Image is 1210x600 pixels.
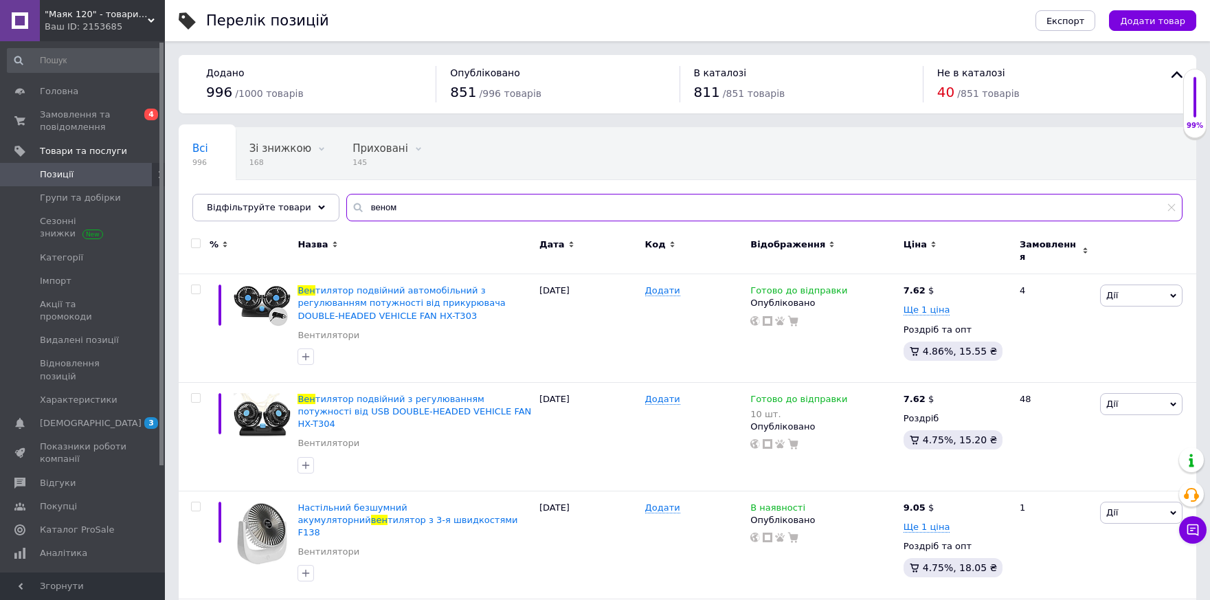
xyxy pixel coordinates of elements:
[1106,290,1118,300] span: Дії
[234,285,291,326] img: Вентилятор двойной автомобильный с регулировкой мощности от прикуривателя DOUBLE-HEADED VEHICLE F...
[750,421,896,433] div: Опубліковано
[298,394,531,429] span: тилятор подвійний з регулюванням потужності від USB DOUBLE-HEADED VEHICLE FAN HX-T304
[750,409,847,419] div: 10 шт.
[1179,516,1207,544] button: Чат з покупцем
[480,88,541,99] span: / 996 товарів
[1046,16,1085,26] span: Експорт
[235,88,303,99] span: / 1000 товарів
[750,502,805,517] span: В наявності
[40,357,127,382] span: Відновлення позицій
[750,238,825,251] span: Відображення
[40,275,71,287] span: Імпорт
[192,142,208,155] span: Всі
[957,88,1019,99] span: / 851 товарів
[923,434,998,445] span: 4.75%, 15.20 ₴
[298,329,359,342] a: Вентилятори
[1011,382,1097,491] div: 48
[645,285,680,296] span: Додати
[923,562,998,573] span: 4.75%, 18.05 ₴
[723,88,785,99] span: / 851 товарів
[298,546,359,558] a: Вентилятори
[1035,10,1096,31] button: Експорт
[645,394,680,405] span: Додати
[298,394,315,404] span: Вен
[298,394,531,429] a: Вентилятор подвійний з регулюванням потужності від USB DOUBLE-HEADED VEHICLE FAN HX-T304
[904,412,1008,425] div: Роздріб
[40,215,127,240] span: Сезонні знижки
[40,547,87,559] span: Аналітика
[206,84,232,100] span: 996
[371,515,388,525] span: вен
[40,570,127,595] span: Інструменти веб-майстра та SEO
[750,285,847,300] span: Готово до відправки
[536,491,642,599] div: [DATE]
[40,334,119,346] span: Видалені позиції
[1106,399,1118,409] span: Дії
[645,238,666,251] span: Код
[40,252,83,264] span: Категорії
[298,285,315,296] span: Вен
[298,285,505,320] a: Вентилятор подвійний автомобільний з регулюванням потужності від прикурювача DOUBLE-HEADED VEHICL...
[352,157,408,168] span: 145
[904,502,926,513] b: 9.05
[1109,10,1196,31] button: Додати товар
[1184,121,1206,131] div: 99%
[40,477,76,489] span: Відгуки
[346,194,1183,221] input: Пошук по назві позиції, артикулу і пошуковим запитам
[298,502,517,537] a: Настільний безшумний акумуляторнийвентилятор з 3-я швидкостями F138
[645,502,680,513] span: Додати
[234,393,291,437] img: Вентилятор двойной с регулировкой мощности от USB DOUBLE-HEADED VEHICLE FAN HX-T304
[750,394,847,408] span: Готово до відправки
[40,394,117,406] span: Характеристики
[1120,16,1185,26] span: Додати товар
[210,238,219,251] span: %
[298,515,517,537] span: тилятор з 3-я швидкостями F138
[923,346,998,357] span: 4.86%, 15.55 ₴
[904,522,950,533] span: Ще 1 ціна
[904,394,926,404] b: 7.62
[40,500,77,513] span: Покупці
[904,502,934,514] div: $
[192,195,264,207] span: Опубліковані
[750,297,896,309] div: Опубліковано
[1011,274,1097,383] div: 4
[207,202,311,212] span: Відфільтруйте товари
[1011,491,1097,599] div: 1
[352,142,408,155] span: Приховані
[40,85,78,98] span: Головна
[40,168,74,181] span: Позиції
[298,285,505,320] span: тилятор подвійний автомобільний з регулюванням потужності від прикурювача DOUBLE-HEADED VEHICLE F...
[937,84,954,100] span: 40
[1020,238,1079,263] span: Замовлення
[937,67,1005,78] span: Не в каталозі
[1106,507,1118,518] span: Дії
[144,417,158,429] span: 3
[40,145,127,157] span: Товари та послуги
[234,502,291,566] img: Настольный бесшумный аккумуляторный вентилятор с 3-я скоростями F138
[298,502,407,525] span: Настільний безшумний акумуляторний
[40,524,114,536] span: Каталог ProSale
[536,274,642,383] div: [DATE]
[206,14,329,28] div: Перелік позицій
[298,238,328,251] span: Назва
[450,84,476,100] span: 851
[750,514,896,526] div: Опубліковано
[249,142,311,155] span: Зі знижкою
[694,67,747,78] span: В каталозі
[40,298,127,323] span: Акції та промокоди
[694,84,720,100] span: 811
[40,192,121,204] span: Групи та добірки
[40,441,127,465] span: Показники роботи компанії
[904,285,926,296] b: 7.62
[904,285,934,297] div: $
[45,8,148,21] span: "Маяк 120" - товари для дому
[298,437,359,449] a: Вентилятори
[206,67,244,78] span: Додано
[40,109,127,133] span: Замовлення та повідомлення
[7,48,162,73] input: Пошук
[536,382,642,491] div: [DATE]
[904,324,1008,336] div: Роздріб та опт
[192,157,208,168] span: 996
[904,540,1008,553] div: Роздріб та опт
[45,21,165,33] div: Ваш ID: 2153685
